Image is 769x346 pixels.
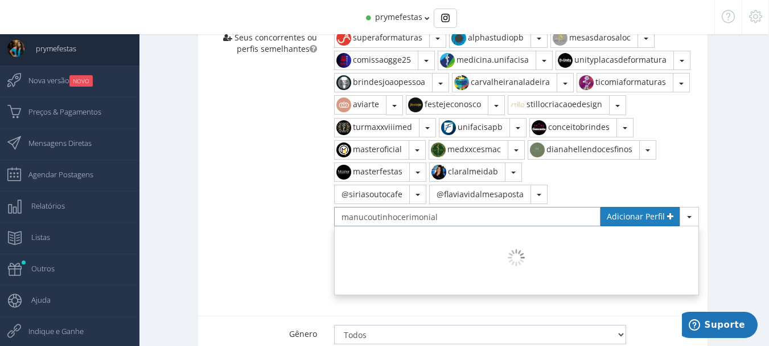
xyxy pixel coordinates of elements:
img: 280333738_1338046070020473_7830545382651585461_n.jpg [335,119,353,137]
img: Instagram_simple_icon.svg [441,14,450,22]
button: mesasdarosaloc [550,29,638,48]
a: Adicionar Perfil [600,207,680,226]
small: NOVO [69,75,93,87]
button: superaformaturas [334,29,430,48]
button: claralmeidab [429,162,505,182]
img: loader.gif [508,249,525,266]
img: 403871312_315020904725205_5067740968776011375_n.jpg [528,141,546,159]
span: Mensagens Diretas [17,129,92,157]
button: unifacisapb [439,118,510,137]
img: 54512732_2300057403378306_2099939030048178176_n.jpg [438,51,457,70]
button: stillocriacaoedesign [508,95,610,115]
img: 327023714_586295189498732_5936606241740894317_n.jpg [508,96,527,114]
button: alphastudiopb [449,29,531,48]
button: unityplacasdeformatura [556,51,674,70]
span: Indique e Ganhe [17,317,84,345]
span: Preços & Pagamentos [17,97,101,126]
div: Basic example [434,9,457,28]
img: 319874316_1131146484234677_4057885823386516049_n.jpg [335,29,353,47]
button: dianahellendocesfinos [528,140,640,160]
img: 515933837_18518342908062099_7929791706914402397_n.jpg [577,74,595,92]
img: 476200186_460697953643512_48794410641132515_n.jpg [335,51,353,70]
button: brindesjoaopessoa [334,73,433,92]
button: @siriasoutocafe [334,185,410,204]
span: Relatórios [20,192,65,220]
img: 197328129_300431078427642_7969859783059669753_n.jpg [450,29,468,47]
img: 108404925_719022192257267_5341153928116461346_n.jpg [530,119,548,137]
img: 434881776_439156495147966_7704242631206227468_n.jpg [406,96,425,114]
button: masterfestas [334,162,410,182]
span: Outros [20,254,55,283]
img: 330866661_1621517391612432_5389996516088599496_n.jpg [335,74,353,92]
img: 91488979_216728129604376_8613500918639362048_n.jpg [556,51,574,70]
img: 427283743_1801507790358783_6083622002405880082_n.jpg [429,141,447,159]
img: 527244213_18514711639020746_95811107366156680_n.jpg [430,163,448,181]
span: Adicionar Perfil [607,211,665,222]
img: 117625961_719196395323233_2136065195852228188_n.jpg [335,163,353,181]
input: Pesquisar um perfil [334,207,601,226]
span: Nova versão [17,66,93,95]
span: Seus concorrentes ou perfis semelhantes [235,32,317,54]
button: comissaogge25 [334,51,418,70]
button: festejeconosco [406,95,488,115]
button: @flaviavidalmesaposta [429,185,531,204]
img: 514540290_18521855749005130_4147894938428099812_n.jpg [439,119,458,137]
button: carvalheiranaladeira [452,73,557,92]
img: 106797363_271138744217375_8866891274470954434_n.jpg [551,29,569,47]
span: Ajuda [20,286,51,314]
button: conceitobrindes [529,118,617,137]
iframe: Abre um widget para que você possa encontrar mais informações [682,312,758,340]
button: medxxcesmac [429,140,508,160]
img: 482724860_620037700941934_8699384796777499130_n.jpg [453,74,471,92]
img: 130308237_897153574362675_1961416327644279382_n.jpg [335,96,353,114]
img: 321047653_1596425890814185_7689338679073740627_n.jpg [335,141,353,159]
span: prymefestas [375,11,422,22]
span: Listas [20,223,50,251]
label: Gênero [198,317,326,340]
button: masteroficial [334,140,409,160]
button: medicina.unifacisa [438,51,536,70]
button: aviarte [334,95,386,115]
button: ticomiaformaturas [577,73,673,92]
span: prymefestas [24,34,76,63]
button: turmaxxviiimed [334,118,420,137]
span: Agendar Postagens [17,160,93,189]
img: User Image [7,40,24,57]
